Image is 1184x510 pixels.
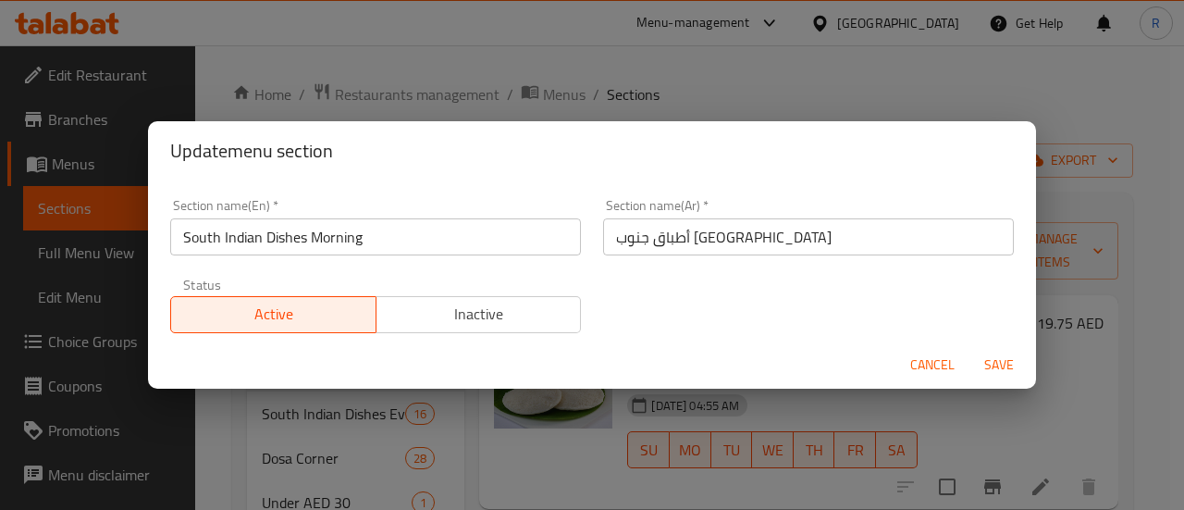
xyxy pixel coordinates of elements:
[603,218,1014,255] input: Please enter section name(ar)
[170,218,581,255] input: Please enter section name(en)
[170,136,1014,166] h2: Update menu section
[384,301,574,328] span: Inactive
[179,301,369,328] span: Active
[969,348,1029,382] button: Save
[910,354,955,377] span: Cancel
[903,348,962,382] button: Cancel
[170,296,376,333] button: Active
[376,296,582,333] button: Inactive
[977,354,1021,377] span: Save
